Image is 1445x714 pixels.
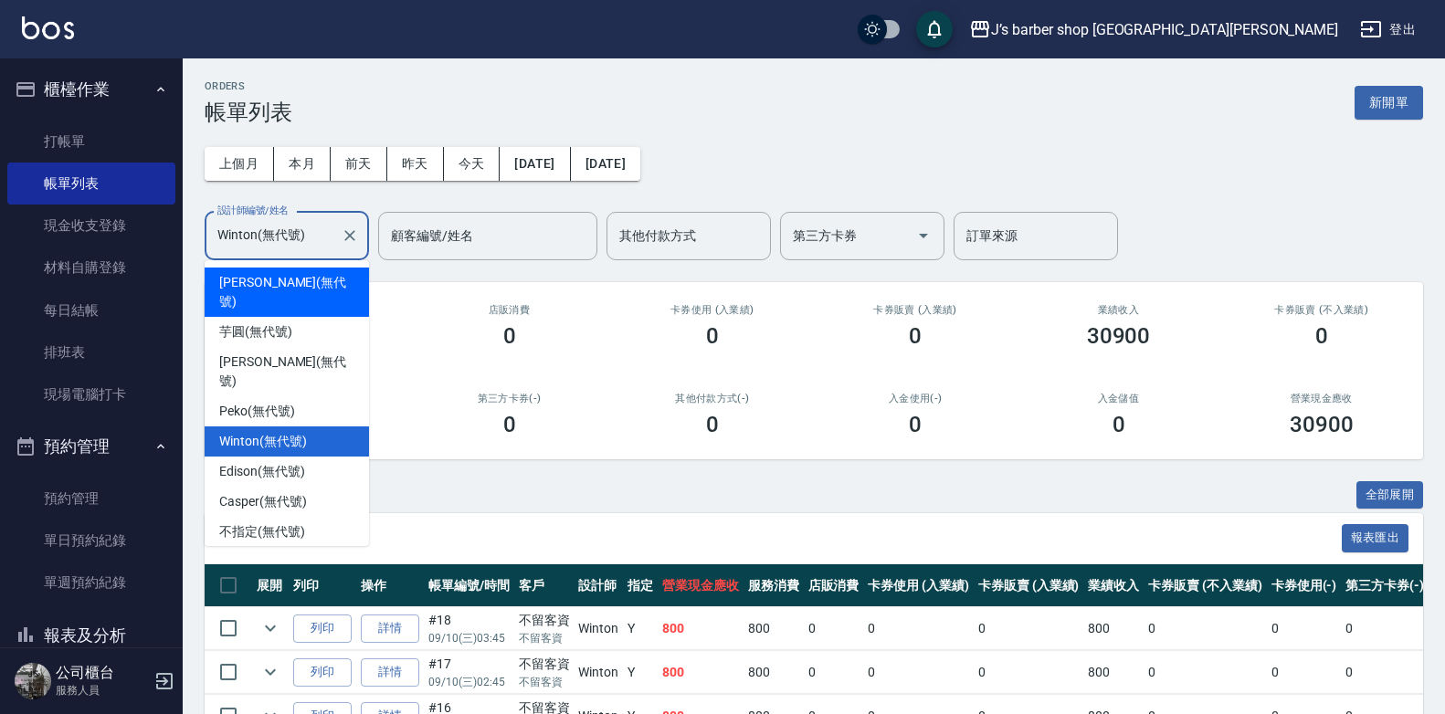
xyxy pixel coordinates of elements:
a: 現場電腦打卡 [7,373,175,415]
a: 預約管理 [7,478,175,520]
div: 不留客資 [519,611,570,630]
button: expand row [257,614,284,642]
td: 0 [1144,651,1266,694]
a: 單週預約紀錄 [7,562,175,604]
h3: 0 [909,323,922,349]
th: 店販消費 [804,564,864,607]
th: 第三方卡券(-) [1341,564,1429,607]
th: 指定 [623,564,658,607]
button: 櫃檯作業 [7,66,175,113]
button: save [916,11,953,47]
button: 今天 [444,147,501,181]
span: Edison (無代號) [219,462,304,481]
td: 0 [804,651,864,694]
p: 不留客資 [519,630,570,646]
h3: 30900 [1290,412,1354,437]
th: 卡券使用 (入業績) [863,564,974,607]
button: 報表及分析 [7,612,175,659]
p: 服務人員 [56,682,149,698]
span: 訂單列表 [227,530,1342,548]
td: #18 [424,607,514,650]
th: 客戶 [514,564,575,607]
span: [PERSON_NAME] (無代號) [219,352,354,391]
td: 0 [974,607,1084,650]
td: 800 [1083,607,1144,650]
div: J’s barber shop [GEOGRAPHIC_DATA][PERSON_NAME] [991,18,1338,41]
a: 材料自購登錄 [7,247,175,289]
img: Logo [22,16,74,39]
button: expand row [257,658,284,686]
a: 現金收支登錄 [7,205,175,247]
h2: 卡券販賣 (不入業績) [1242,304,1401,316]
td: 0 [1267,651,1342,694]
h3: 0 [503,323,516,349]
button: 預約管理 [7,423,175,470]
th: 展開 [252,564,289,607]
label: 設計師編號/姓名 [217,204,289,217]
button: 全部展開 [1356,481,1424,509]
td: Y [623,607,658,650]
td: Winton [574,607,623,650]
th: 設計師 [574,564,623,607]
h5: 公司櫃台 [56,664,149,682]
td: 0 [1144,607,1266,650]
td: 0 [863,651,974,694]
a: 帳單列表 [7,163,175,205]
a: 打帳單 [7,121,175,163]
button: [DATE] [571,147,640,181]
span: Casper (無代號) [219,492,306,511]
td: 0 [804,607,864,650]
h2: 店販消費 [429,304,588,316]
button: 列印 [293,614,352,643]
h3: 0 [1113,412,1125,437]
a: 詳情 [361,658,419,687]
p: 09/10 (三) 03:45 [428,630,510,646]
span: Peko (無代號) [219,402,295,421]
button: Clear [337,223,363,248]
h3: 30900 [1087,323,1151,349]
h2: ORDERS [205,80,292,92]
h2: 第三方卡券(-) [429,393,588,404]
td: 0 [1341,651,1429,694]
button: 報表匯出 [1342,524,1409,552]
h2: 營業現金應收 [1242,393,1401,404]
h2: 入金使用(-) [836,393,995,404]
button: Open [909,221,938,250]
th: 卡券使用(-) [1267,564,1342,607]
span: 不指定 (無代號) [219,522,305,541]
button: 前天 [331,147,387,181]
th: 業績收入 [1083,564,1144,607]
a: 單日預約紀錄 [7,520,175,562]
th: 卡券販賣 (入業績) [974,564,1084,607]
button: [DATE] [500,147,570,181]
h3: 0 [909,412,922,437]
h2: 其他付款方式(-) [633,393,792,404]
h3: 0 [706,412,719,437]
button: 登出 [1353,13,1423,47]
h3: 0 [1315,323,1328,349]
td: 0 [1341,607,1429,650]
div: 不留客資 [519,655,570,674]
td: 0 [1267,607,1342,650]
td: 800 [744,651,804,694]
td: 0 [974,651,1084,694]
td: 800 [744,607,804,650]
th: 帳單編號/時間 [424,564,514,607]
span: Winton (無代號) [219,432,306,451]
h2: 卡券使用 (入業績) [633,304,792,316]
button: 上個月 [205,147,274,181]
td: #17 [424,651,514,694]
th: 卡券販賣 (不入業績) [1144,564,1266,607]
button: 本月 [274,147,331,181]
button: 新開單 [1355,86,1423,120]
a: 報表匯出 [1342,529,1409,546]
td: 800 [658,607,744,650]
h3: 帳單列表 [205,100,292,125]
th: 服務消費 [744,564,804,607]
h2: 入金儲值 [1039,393,1197,404]
td: 800 [1083,651,1144,694]
button: 列印 [293,658,352,687]
p: 不留客資 [519,674,570,690]
td: Y [623,651,658,694]
span: 芋圓 (無代號) [219,322,292,341]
